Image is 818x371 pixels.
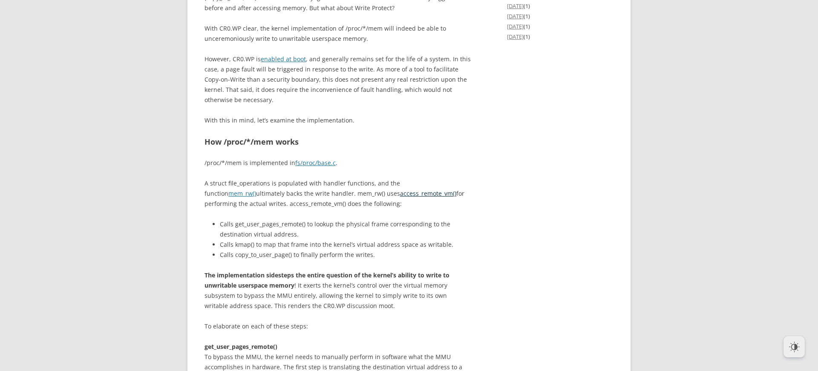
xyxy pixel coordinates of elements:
[220,240,471,250] li: Calls kmap() to map that frame into the kernel’s virtual address space as writable.
[261,55,306,63] a: enabled at boot
[507,2,524,10] a: [DATE]
[204,158,471,168] p: /proc/*/mem is implemented in .
[507,12,524,20] a: [DATE]
[507,1,613,11] li: (1)
[228,189,256,197] a: mem_rw()
[204,342,277,351] strong: get_user_pages_remote()
[204,54,471,105] p: However, CR0.WP is , and generally remains set for the life of a system. In this case, a page fau...
[220,219,471,240] li: Calls get_user_pages_remote() to lookup the physical frame corresponding to the destination virtu...
[507,23,524,30] a: [DATE]
[204,321,471,331] p: To elaborate on each of these steps:
[204,178,471,209] p: A struct file_operations is populated with handler functions, and the function ultimately backs t...
[204,23,471,44] p: With CR0.WP clear, the kernel implementation of /proc/*/mem will indeed be able to unceremoniousl...
[507,33,524,40] a: [DATE]
[507,21,613,31] li: (1)
[400,189,456,197] a: access_remote_vm()
[204,136,471,148] h2: How /proc/*/mem works
[204,270,471,311] p: ! It exerts the kernel’s control over the virtual memory subsystem to bypass the MMU entirely, al...
[507,11,613,21] li: (1)
[220,250,471,260] li: Calls copy_to_user_page() to finally perform the writes.
[204,271,449,289] strong: The implementation sidesteps the entire question of the kernel’s ability to write to unwritable u...
[295,159,336,167] a: fs/proc/base.c
[507,31,613,42] li: (1)
[204,115,471,126] p: With this in mind, let’s examine the implementation.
